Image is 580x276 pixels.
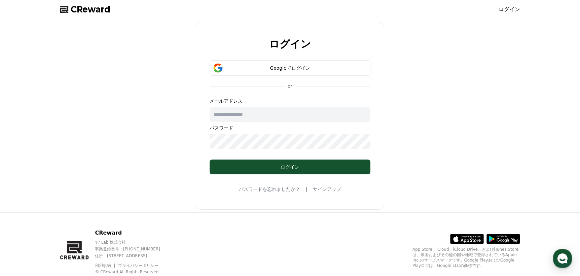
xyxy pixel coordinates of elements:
[223,164,357,170] div: ログイン
[412,247,520,268] p: App Store、iCloud、iCloud Drive、およびiTunes Storeは、米国およびその他の国や地域で登録されているApple Inc.のサービスマークです。Google P...
[95,263,116,268] a: 利用規約
[210,98,370,104] p: メールアドレス
[95,246,173,252] p: 事業登録番号 : [PHONE_NUMBER]
[210,160,370,174] button: ログイン
[313,186,341,193] a: サインアップ
[284,82,296,89] p: or
[95,229,173,237] p: CReward
[499,5,520,13] a: ログイン
[305,185,307,193] span: |
[239,186,300,193] a: パスワードを忘れましたか？
[269,38,311,49] h2: ログイン
[210,60,370,76] button: Googleでログイン
[210,125,370,131] p: パスワード
[118,263,158,268] a: プライバシーポリシー
[219,65,361,71] div: Googleでログイン
[95,253,173,258] p: 住所 : [STREET_ADDRESS]
[95,240,173,245] p: YP Lab 株式会社
[95,269,173,275] p: © CReward All Rights Reserved.
[71,4,110,15] span: CReward
[60,4,110,15] a: CReward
